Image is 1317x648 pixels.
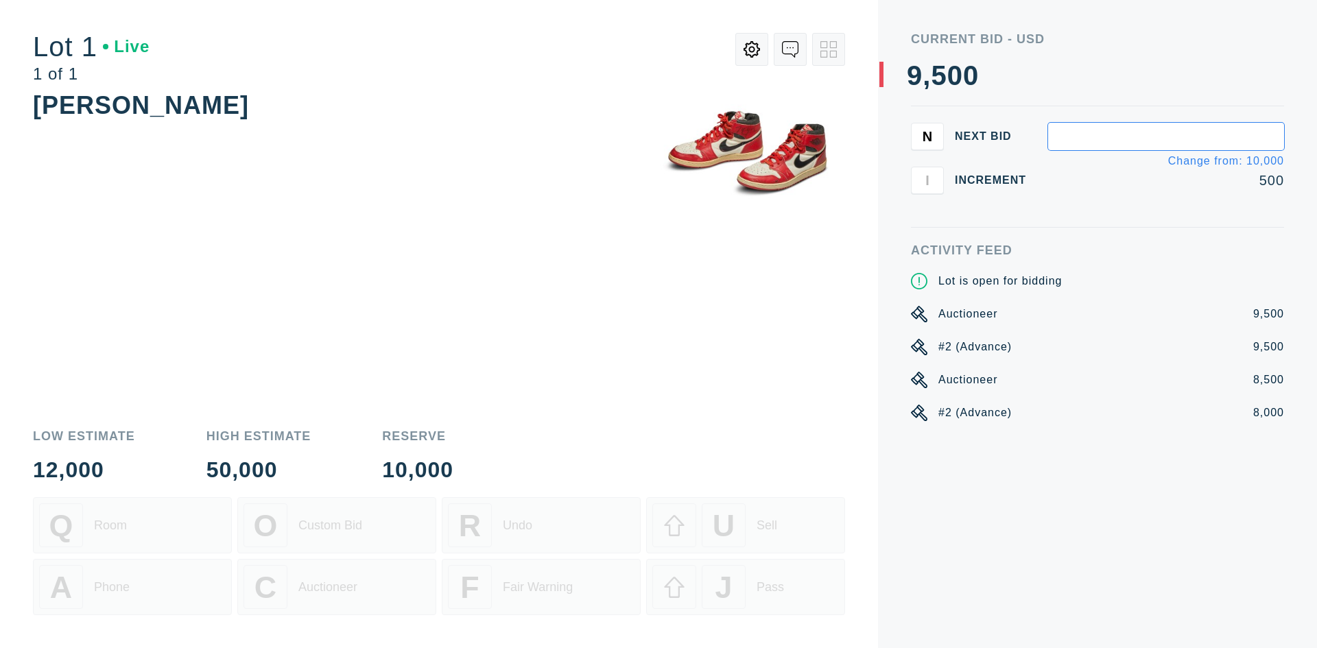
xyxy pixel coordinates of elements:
div: 50,000 [206,459,311,481]
div: 0 [963,62,979,89]
button: OCustom Bid [237,497,436,553]
div: Sell [757,518,777,533]
span: U [713,508,735,543]
div: #2 (Advance) [938,405,1012,421]
div: 500 [1048,173,1284,187]
span: I [925,172,929,188]
button: CAuctioneer [237,559,436,615]
div: Pass [757,580,784,595]
div: Reserve [382,430,453,442]
span: F [460,570,479,605]
button: N [911,123,944,150]
button: USell [646,497,845,553]
div: Phone [94,580,130,595]
div: Low Estimate [33,430,135,442]
div: , [923,62,931,336]
div: 8,000 [1253,405,1284,421]
div: #2 (Advance) [938,339,1012,355]
div: Increment [955,175,1037,186]
div: Auctioneer [298,580,357,595]
div: Auctioneer [938,306,998,322]
span: Q [49,508,73,543]
div: [PERSON_NAME] [33,91,249,119]
div: Lot 1 [33,33,150,60]
div: 0 [947,62,963,89]
div: 9,500 [1253,306,1284,322]
span: N [923,128,932,144]
div: 10,000 [382,459,453,481]
div: Custom Bid [298,518,362,533]
div: 12,000 [33,459,135,481]
span: O [254,508,278,543]
button: APhone [33,559,232,615]
div: Activity Feed [911,244,1284,256]
div: Auctioneer [938,372,998,388]
button: QRoom [33,497,232,553]
div: 9,500 [1253,339,1284,355]
button: RUndo [442,497,641,553]
div: Current Bid - USD [911,33,1284,45]
div: Lot is open for bidding [938,273,1062,289]
span: C [254,570,276,605]
div: Change from: 10,000 [1168,156,1284,167]
div: 9 [907,62,923,89]
div: High Estimate [206,430,311,442]
button: I [911,167,944,194]
div: Fair Warning [503,580,573,595]
span: A [50,570,72,605]
div: Undo [503,518,532,533]
button: JPass [646,559,845,615]
button: FFair Warning [442,559,641,615]
div: 5 [931,62,947,89]
div: Next Bid [955,131,1037,142]
span: J [715,570,732,605]
div: 8,500 [1253,372,1284,388]
div: 1 of 1 [33,66,150,82]
div: Live [103,38,150,55]
span: R [459,508,481,543]
div: Room [94,518,127,533]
